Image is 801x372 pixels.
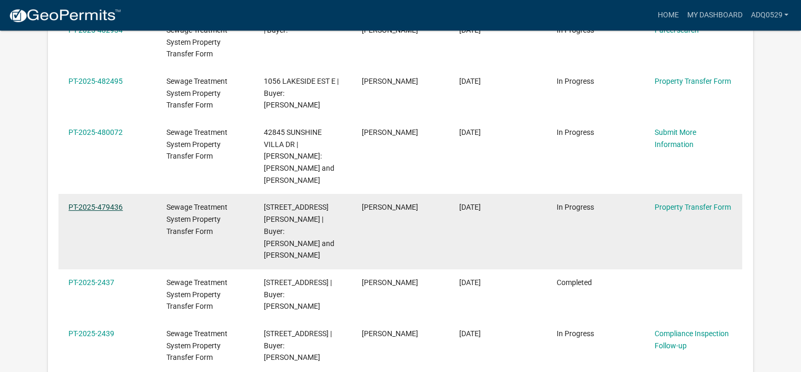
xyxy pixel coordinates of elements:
span: 40847 640TH AVE | Buyer: Joseph Oberholtzer [264,329,332,362]
a: Submit More Information [655,128,696,149]
span: Sewage Treatment System Property Transfer Form [166,26,228,58]
span: Angela Quam [362,77,418,85]
span: 09/23/2025 [459,77,481,85]
a: adq0529 [746,5,793,25]
span: Sewage Treatment System Property Transfer Form [166,278,228,311]
span: In Progress [557,329,594,338]
span: 28029 620TH AVE | Buyer: Diane Irish [264,278,332,311]
a: PT-2025-479436 [68,203,123,211]
a: PT-2025-2437 [68,278,114,287]
span: 1056 LAKESIDE EST E | Buyer: Todd Moudry [264,77,339,110]
a: Property Transfer Form [655,203,731,211]
a: PT-2025-482495 [68,77,123,85]
span: Sewage Treatment System Property Transfer Form [166,77,228,110]
span: 09/15/2025 [459,329,481,338]
span: In Progress [557,128,594,136]
a: Property Transfer Form [655,77,731,85]
span: 09/16/2025 [459,203,481,211]
span: Angela Quam [362,203,418,211]
span: Sewage Treatment System Property Transfer Form [166,203,228,236]
span: 09/15/2025 [459,278,481,287]
span: Angela Quam [362,128,418,136]
span: 09/17/2025 [459,128,481,136]
a: Home [653,5,683,25]
span: Sewage Treatment System Property Transfer Form [166,329,228,362]
span: Completed [557,278,592,287]
span: Sewage Treatment System Property Transfer Form [166,128,228,161]
span: Angela Quam [362,329,418,338]
span: Angela Quam [362,278,418,287]
a: PT-2025-480072 [68,128,123,136]
span: In Progress [557,203,594,211]
a: My Dashboard [683,5,746,25]
span: In Progress [557,77,594,85]
a: Compliance Inspection Follow-up [655,329,729,350]
span: 42845 SUNSHINE VILLA DR | Buyer: Nathan J. Hess and Ann Hess [264,128,334,184]
a: PT-2025-2439 [68,329,114,338]
span: 41787 FAWN OAKS RD | Buyer: Mike Connell and Joni Connell [264,203,334,259]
